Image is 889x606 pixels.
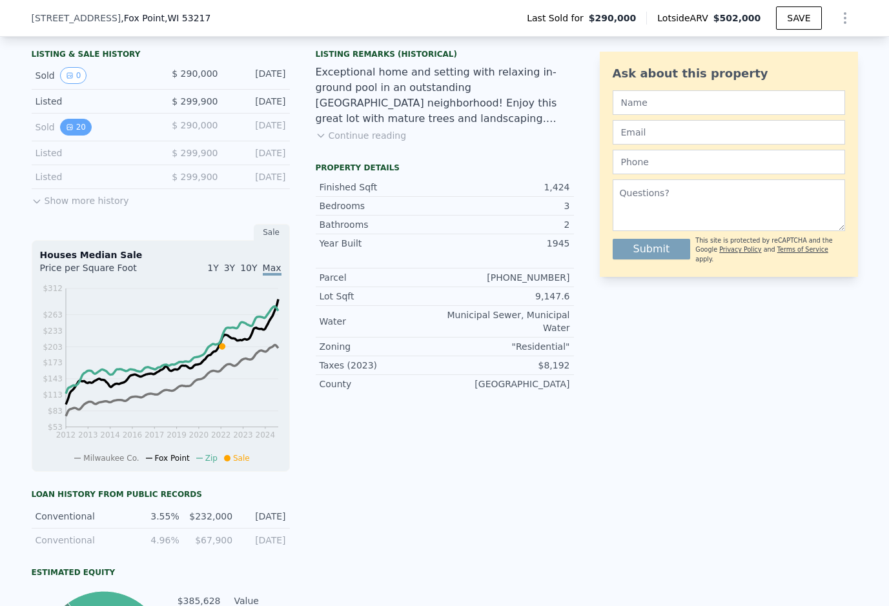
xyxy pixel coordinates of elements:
div: [PHONE_NUMBER] [445,271,570,284]
div: [DATE] [229,146,286,159]
div: Bedrooms [320,199,445,212]
button: View historical data [60,67,87,84]
span: $ 299,900 [172,172,218,182]
tspan: $143 [43,374,63,383]
div: $232,000 [187,510,232,523]
div: Property details [316,163,574,173]
input: Email [613,120,845,145]
div: Loan history from public records [32,489,290,500]
span: Milwaukee Co. [83,454,139,463]
span: $ 290,000 [172,68,218,79]
span: 10Y [240,263,257,273]
div: 3.55% [134,510,179,523]
div: Conventional [36,534,127,547]
button: Continue reading [316,129,407,142]
div: Zoning [320,340,445,353]
span: Zip [205,454,218,463]
input: Name [613,90,845,115]
tspan: $53 [48,423,63,432]
span: Max [263,263,281,276]
tspan: 2012 [56,430,76,439]
button: SAVE [776,6,821,30]
a: Terms of Service [777,246,828,253]
span: Fox Point [155,454,190,463]
span: 1Y [207,263,218,273]
input: Phone [613,150,845,174]
div: [DATE] [240,510,285,523]
span: $502,000 [713,13,761,23]
div: Listed [36,95,150,108]
tspan: $312 [43,284,63,293]
div: 2 [445,218,570,231]
div: Water [320,315,445,328]
tspan: 2016 [122,430,142,439]
div: Ask about this property [613,65,845,83]
div: Listed [36,146,150,159]
span: , WI 53217 [165,13,210,23]
span: Sale [233,454,250,463]
a: Privacy Policy [719,246,761,253]
div: County [320,378,445,390]
div: This site is protected by reCAPTCHA and the Google and apply. [695,236,844,264]
div: 9,147.6 [445,290,570,303]
button: Submit [613,239,691,259]
div: Taxes (2023) [320,359,445,372]
div: Price per Square Foot [40,261,161,282]
span: $ 299,900 [172,148,218,158]
div: Sold [36,119,150,136]
tspan: 2022 [210,430,230,439]
tspan: 2024 [255,430,275,439]
div: Municipal Sewer, Municipal Water [445,308,570,334]
tspan: $173 [43,358,63,367]
div: Conventional [36,510,127,523]
tspan: $83 [48,407,63,416]
span: $ 290,000 [172,120,218,130]
span: [STREET_ADDRESS] [32,12,121,25]
div: Finished Sqft [320,181,445,194]
span: , Fox Point [121,12,210,25]
div: 3 [445,199,570,212]
tspan: 2019 [167,430,187,439]
div: 1,424 [445,181,570,194]
div: "Residential" [445,340,570,353]
div: Houses Median Sale [40,248,281,261]
div: [DATE] [229,67,286,84]
tspan: $203 [43,343,63,352]
div: 1945 [445,237,570,250]
div: Exceptional home and setting with relaxing in-ground pool in an outstanding [GEOGRAPHIC_DATA] nei... [316,65,574,126]
tspan: 2014 [100,430,120,439]
div: LISTING & SALE HISTORY [32,49,290,62]
span: 3Y [224,263,235,273]
div: Year Built [320,237,445,250]
div: [DATE] [229,170,286,183]
div: [DATE] [240,534,285,547]
span: $290,000 [589,12,637,25]
div: Sale [254,224,290,241]
button: Show more history [32,189,129,207]
div: Estimated Equity [32,567,290,578]
div: $8,192 [445,359,570,372]
div: Parcel [320,271,445,284]
div: 4.96% [134,534,179,547]
div: Bathrooms [320,218,445,231]
span: Lotside ARV [657,12,713,25]
div: $67,900 [187,534,232,547]
div: Lot Sqft [320,290,445,303]
tspan: $233 [43,327,63,336]
span: $ 299,900 [172,96,218,106]
span: Last Sold for [527,12,589,25]
button: View historical data [60,119,92,136]
tspan: 2013 [78,430,98,439]
div: [DATE] [229,95,286,108]
tspan: $263 [43,310,63,319]
tspan: 2020 [189,430,209,439]
button: Show Options [832,5,858,31]
div: Listed [36,170,150,183]
div: Listing Remarks (Historical) [316,49,574,59]
tspan: $113 [43,390,63,399]
tspan: 2023 [233,430,253,439]
div: [DATE] [229,119,286,136]
div: [GEOGRAPHIC_DATA] [445,378,570,390]
tspan: 2017 [144,430,164,439]
div: Sold [36,67,150,84]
